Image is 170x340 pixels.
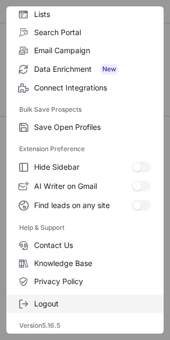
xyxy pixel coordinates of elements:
[34,28,151,37] span: Search Portal
[100,64,118,74] span: New
[34,162,132,172] span: Hide Sidebar
[34,83,151,93] span: Connect Integrations
[34,181,132,191] span: AI Writer on Gmail
[6,79,164,97] label: Connect Integrations
[6,118,164,136] label: Save Open Profiles
[34,299,151,309] span: Logout
[6,177,164,196] label: AI Writer on Gmail
[6,317,164,334] div: Version 5.16.5
[19,140,151,157] label: Extension Preference
[6,42,164,60] label: Email Campaign
[6,5,164,23] label: Lists
[6,295,164,313] label: Logout
[6,23,164,42] label: Search Portal
[34,122,151,132] span: Save Open Profiles
[6,272,164,291] label: Privacy Policy
[34,277,151,286] span: Privacy Policy
[6,157,164,177] label: Hide Sidebar
[34,64,151,74] span: Data Enrichment
[19,101,151,118] label: Bulk Save Prospects
[34,201,132,210] span: Find leads on any site
[34,241,151,250] span: Contact Us
[6,60,164,79] label: Data Enrichment New
[34,10,151,19] span: Lists
[34,46,151,55] span: Email Campaign
[6,196,164,215] label: Find leads on any site
[34,259,151,268] span: Knowledge Base
[6,254,164,272] label: Knowledge Base
[19,219,151,236] label: Help & Support
[6,236,164,254] label: Contact Us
